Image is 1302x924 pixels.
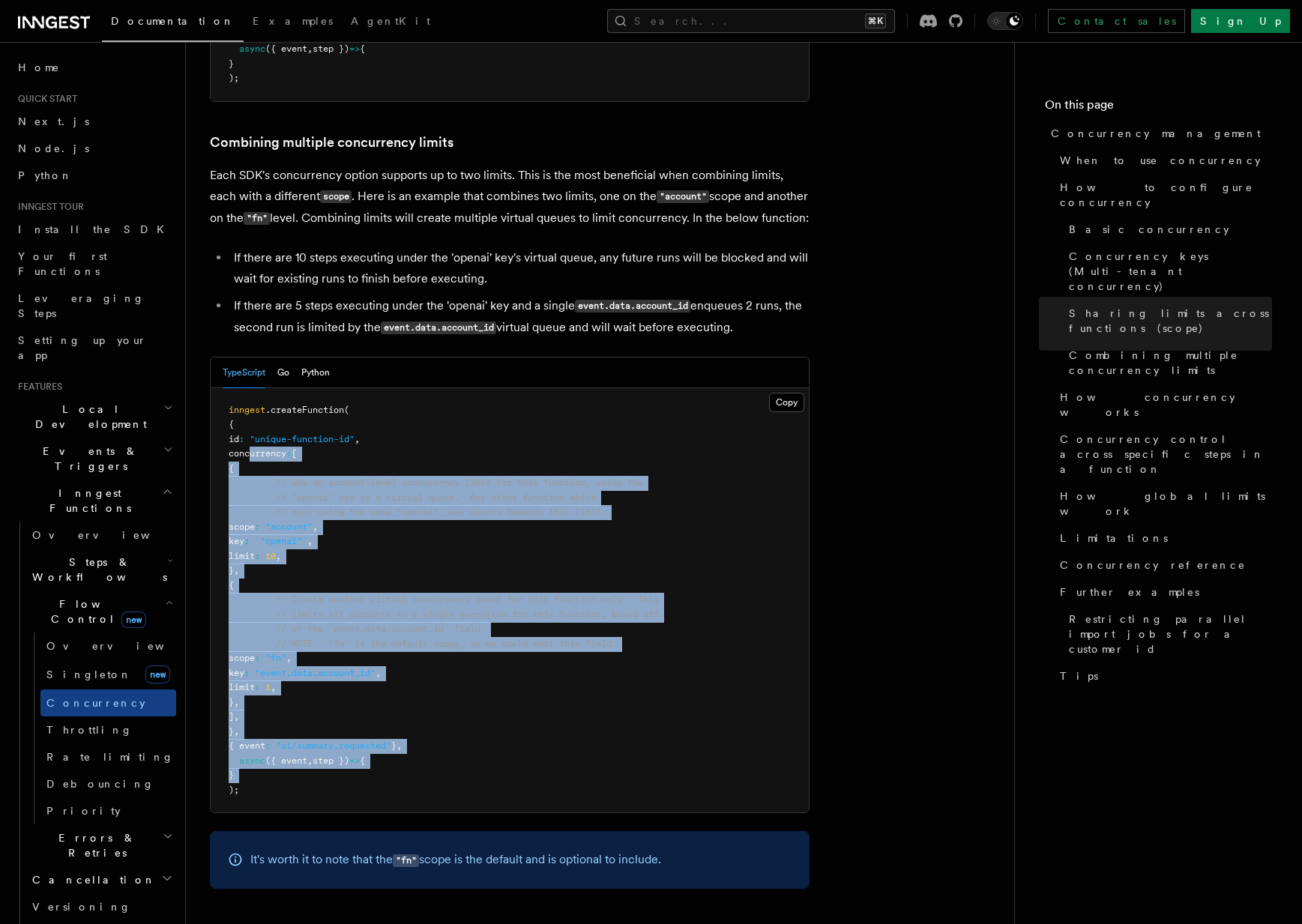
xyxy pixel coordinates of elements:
span: Errors & Retries [26,830,163,860]
a: Versioning [26,893,176,920]
span: , [286,653,292,663]
span: Concurrency control across specific steps in a function [1060,432,1272,477]
span: Rate limiting [46,751,174,763]
span: Tips [1060,668,1098,683]
span: : [255,653,260,663]
span: Documentation [111,15,235,27]
button: Events & Triggers [12,438,176,480]
span: "ai/summary.requested" [276,740,391,751]
a: Restricting parallel import jobs for a customer id [1063,606,1272,662]
a: Limitations [1054,525,1272,552]
span: Further examples [1060,585,1199,600]
a: How global limits work [1054,483,1272,525]
a: How to configure concurrency [1054,174,1272,216]
span: // runs using the same "openai"` key counts towards this limit. [276,507,606,517]
a: Python [12,162,176,189]
a: Throttling [40,716,176,743]
span: async [239,43,265,54]
button: Steps & Workflows [26,549,176,591]
a: AgentKit [342,4,439,40]
code: "fn" [393,854,419,867]
span: , [313,522,318,532]
code: "fn" [244,212,270,225]
button: Errors & Retries [26,824,176,866]
span: Leveraging Steps [18,292,145,319]
span: , [234,697,239,707]
li: If there are 5 steps executing under the 'openai' key and a single enqueues 2 runs, the second ru... [229,295,810,339]
span: // of the `event.data.account_id` field. [276,623,486,634]
span: => [349,755,360,766]
a: Debouncing [40,770,176,797]
span: Quick start [12,93,77,105]
span: // Create another virtual concurrency queue for this function only. This [276,594,659,605]
span: Your first Functions [18,250,107,277]
span: , [307,43,313,54]
span: scope [229,522,255,532]
span: Limitations [1060,531,1168,546]
a: Next.js [12,108,176,135]
span: , [376,668,381,678]
span: "fn" [265,653,286,663]
a: Your first Functions [12,243,176,285]
code: event.data.account_id [575,300,690,312]
span: // "openai" key as a virtual queue. Any other function which [276,492,596,503]
span: } [229,770,234,780]
a: Further examples [1054,579,1272,606]
a: Contact sales [1048,9,1185,33]
span: Home [18,60,60,75]
a: Overview [26,522,176,549]
span: Concurrency keys (Multi-tenant concurrency) [1069,249,1272,294]
a: Sharing limits across functions (scope) [1063,300,1272,342]
span: Cancellation [26,872,156,887]
span: } [229,58,234,69]
span: , [271,682,276,692]
span: , [397,740,402,751]
span: id [229,434,239,444]
span: , [234,726,239,737]
span: Concurrency reference [1060,558,1246,573]
div: Flow Controlnew [26,632,176,824]
span: : [265,740,271,751]
span: Combining multiple concurrency limits [1069,348,1272,378]
span: Install the SDK [18,223,173,235]
p: It's worth it to note that the scope is the default and is optional to include. [250,849,661,871]
span: ({ event [265,43,307,54]
p: Each SDK's concurrency option supports up to two limits. This is the most beneficial when combini... [210,165,810,229]
span: : [255,682,260,692]
button: Inngest Functions [12,480,176,522]
span: Local Development [12,402,163,432]
a: Concurrency management [1045,120,1272,147]
span: , [276,551,281,561]
span: Next.js [18,115,89,127]
span: new [145,665,170,683]
span: limit [229,682,255,692]
span: Singleton [46,668,132,680]
span: Node.js [18,142,89,154]
a: Documentation [102,4,244,42]
span: step }) [313,43,349,54]
span: key [229,536,244,546]
span: , [307,755,313,766]
h4: On this page [1045,96,1272,120]
span: Inngest Functions [12,486,162,516]
a: Install the SDK [12,216,176,243]
a: Sign Up [1191,9,1290,33]
span: Concurrency management [1051,126,1261,141]
span: , [234,711,239,722]
span: Sharing limits across functions (scope) [1069,306,1272,336]
span: AgentKit [351,15,430,27]
span: inngest [229,405,265,415]
span: scope [229,653,255,663]
button: Local Development [12,396,176,438]
a: Concurrency [40,689,176,716]
span: : [255,551,260,561]
code: "account" [657,190,709,203]
span: limit [229,551,255,561]
a: Combining multiple concurrency limits [210,132,453,153]
span: : [286,448,292,459]
a: Tips [1054,662,1272,689]
a: How concurrency works [1054,384,1272,426]
a: When to use concurrency [1054,147,1272,174]
span: step }) [313,755,349,766]
span: Concurrency [46,697,145,709]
